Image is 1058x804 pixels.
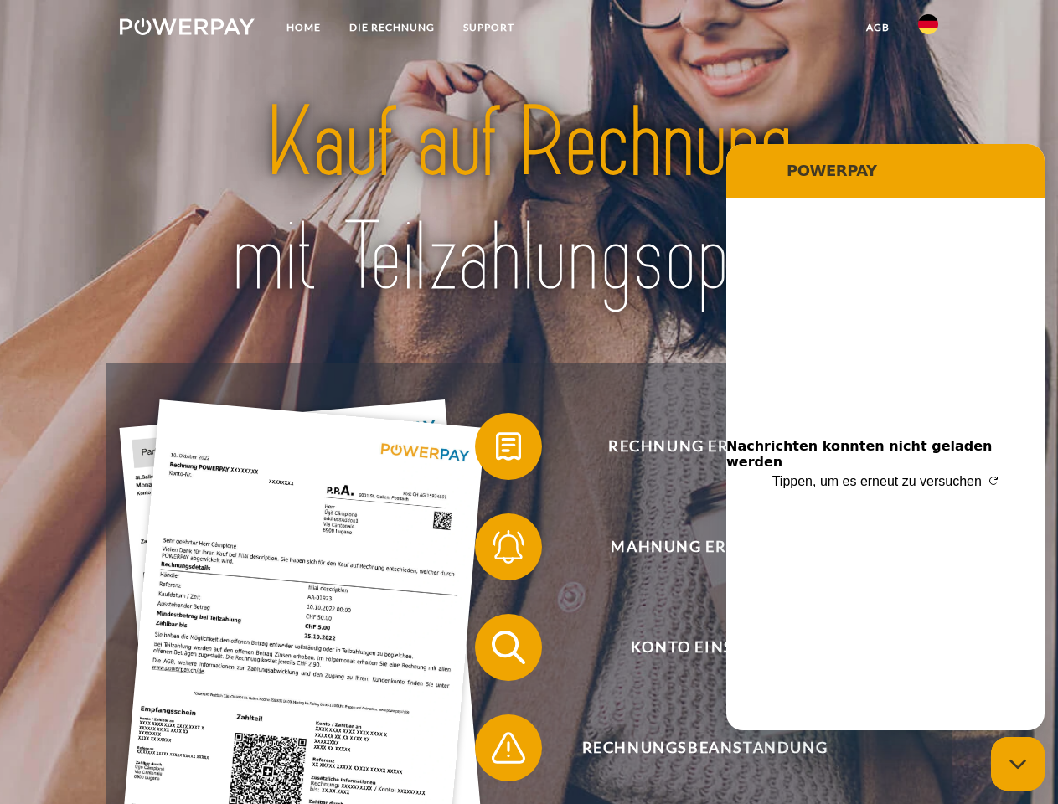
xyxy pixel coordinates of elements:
button: Rechnungsbeanstandung [475,714,911,781]
iframe: Messaging-Fenster [726,144,1045,730]
iframe: Schaltfläche zum Öffnen des Messaging-Fensters [991,737,1045,791]
a: SUPPORT [449,13,529,43]
img: qb_search.svg [488,626,529,668]
button: Konto einsehen [475,614,911,681]
span: Konto einsehen [499,614,910,681]
img: qb_bill.svg [488,425,529,467]
button: Mahnung erhalten? [475,513,911,580]
img: logo-powerpay-white.svg [120,18,255,35]
img: qb_warning.svg [488,727,529,769]
img: de [918,14,938,34]
a: Home [272,13,335,43]
span: Mahnung erhalten? [499,513,910,580]
img: qb_bell.svg [488,526,529,568]
span: Rechnungsbeanstandung [499,714,910,781]
a: DIE RECHNUNG [335,13,449,43]
img: title-powerpay_de.svg [160,80,898,321]
a: agb [852,13,904,43]
span: Rechnung erhalten? [499,413,910,480]
button: Rechnung erhalten? [475,413,911,480]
